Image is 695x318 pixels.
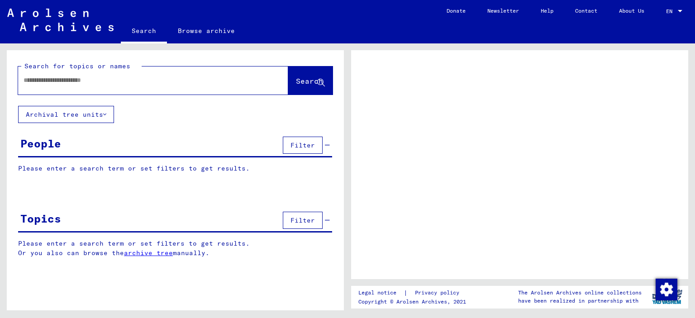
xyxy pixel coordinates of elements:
div: | [358,288,470,298]
span: EN [666,8,676,14]
span: Search [296,76,323,85]
a: Legal notice [358,288,404,298]
div: People [20,135,61,152]
div: Topics [20,210,61,227]
a: archive tree [124,249,173,257]
p: The Arolsen Archives online collections [518,289,642,297]
p: Copyright © Arolsen Archives, 2021 [358,298,470,306]
p: Please enter a search term or set filters to get results. Or you also can browse the manually. [18,239,333,258]
span: Filter [290,216,315,224]
p: Please enter a search term or set filters to get results. [18,164,332,173]
span: Filter [290,141,315,149]
button: Filter [283,212,323,229]
a: Privacy policy [408,288,470,298]
img: Change consent [656,279,677,300]
mat-label: Search for topics or names [24,62,130,70]
img: Arolsen_neg.svg [7,9,114,31]
button: Archival tree units [18,106,114,123]
img: yv_logo.png [650,285,684,308]
button: Search [288,66,333,95]
button: Filter [283,137,323,154]
a: Search [121,20,167,43]
a: Browse archive [167,20,246,42]
p: have been realized in partnership with [518,297,642,305]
